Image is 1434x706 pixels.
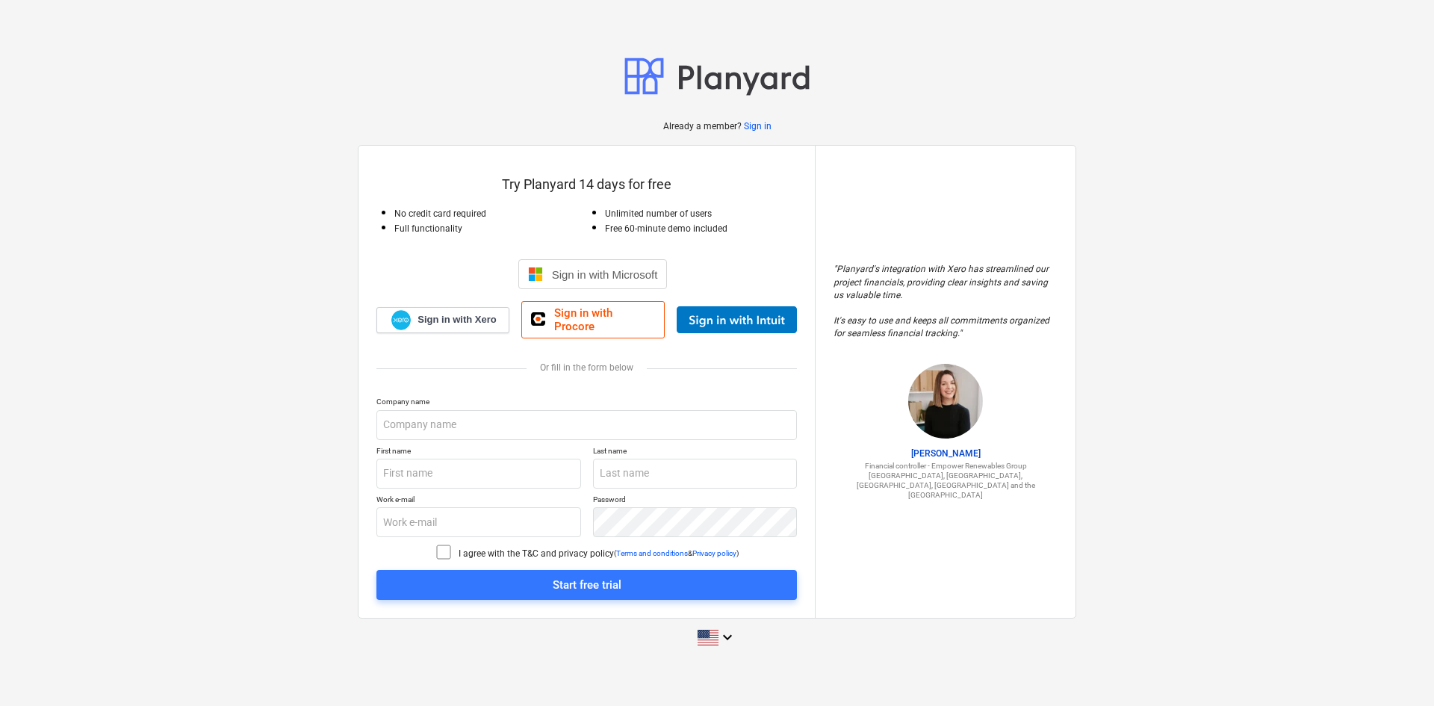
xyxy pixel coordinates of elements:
[692,549,736,557] a: Privacy policy
[459,548,614,560] p: I agree with the T&C and privacy policy
[616,549,688,557] a: Terms and conditions
[376,307,509,333] a: Sign in with Xero
[553,575,621,595] div: Start free trial
[663,120,744,133] p: Already a member?
[376,570,797,600] button: Start free trial
[605,223,798,235] p: Free 60-minute demo included
[834,448,1058,460] p: [PERSON_NAME]
[605,208,798,220] p: Unlimited number of users
[834,461,1058,471] p: Financial controller - Empower Renewables Group
[418,313,496,326] span: Sign in with Xero
[391,310,411,330] img: Xero logo
[394,223,587,235] p: Full functionality
[528,267,543,282] img: Microsoft logo
[834,471,1058,501] p: [GEOGRAPHIC_DATA], [GEOGRAPHIC_DATA], [GEOGRAPHIC_DATA], [GEOGRAPHIC_DATA] and the [GEOGRAPHIC_DATA]
[394,208,587,220] p: No credit card required
[593,446,798,459] p: Last name
[376,459,581,489] input: First name
[554,306,655,333] span: Sign in with Procore
[521,301,665,338] a: Sign in with Procore
[376,176,797,193] p: Try Planyard 14 days for free
[552,268,658,281] span: Sign in with Microsoft
[376,410,797,440] input: Company name
[376,446,581,459] p: First name
[718,628,736,646] i: keyboard_arrow_down
[744,120,772,133] a: Sign in
[376,397,797,409] p: Company name
[376,362,797,373] div: Or fill in the form below
[593,459,798,489] input: Last name
[376,507,581,537] input: Work e-mail
[834,263,1058,340] p: " Planyard's integration with Xero has streamlined our project financials, providing clear insigh...
[908,364,983,439] img: Sharon Brown
[614,548,739,558] p: ( & )
[376,495,581,507] p: Work e-mail
[593,495,798,507] p: Password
